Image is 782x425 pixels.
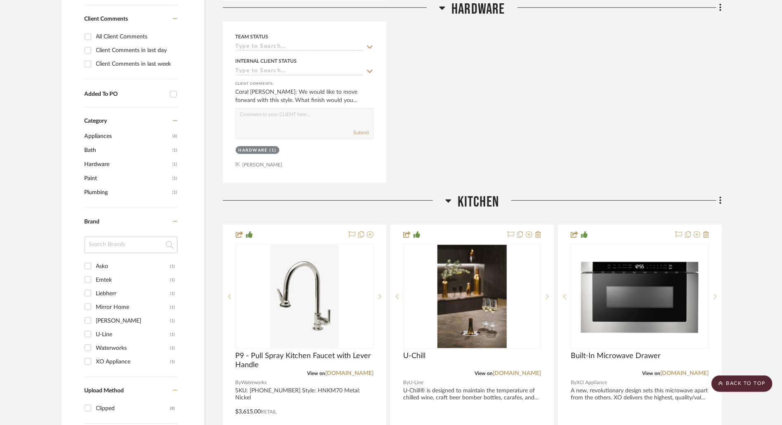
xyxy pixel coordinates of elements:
div: All Client Comments [96,30,175,43]
span: Bath [85,143,170,157]
div: (1) [170,342,175,355]
div: Client Comments in last week [96,57,175,71]
input: Type to Search… [236,43,364,51]
div: Asko [96,260,170,273]
span: XO Appliance [576,379,607,387]
div: U-Line [96,328,170,341]
span: Built-In Microwave Drawer [571,351,661,361]
span: Hardware [85,157,170,171]
span: By [571,379,576,387]
div: [PERSON_NAME] [96,314,170,328]
span: Plumbing [85,185,170,199]
div: Added To PO [85,91,166,98]
img: Built-In Microwave Drawer [572,248,708,344]
span: P9 - Pull Spray Kitchen Faucet with Lever Handle [236,351,373,370]
span: Waterworks [241,379,267,387]
span: View on [307,371,325,376]
span: (1) [172,186,177,199]
input: Type to Search… [236,68,364,76]
span: (4) [172,130,177,143]
button: Submit [353,129,369,136]
a: [DOMAIN_NAME] [325,370,373,376]
div: (1) [170,260,175,273]
span: Brand [85,219,100,225]
span: Appliances [85,129,170,143]
span: (1) [172,158,177,171]
span: U-Chill [403,351,425,361]
div: (1) [170,355,175,368]
div: Waterworks [96,342,170,355]
div: Internal Client Status [236,57,297,65]
span: (1) [172,172,177,185]
div: XO Appliance [96,355,170,368]
div: (8) [170,402,175,415]
div: (1) [170,287,175,300]
div: Hardware [239,147,268,154]
div: Client Comments in last day [96,44,175,57]
span: View on [643,371,661,376]
span: Kitchen [458,193,499,211]
span: Upload Method [85,388,124,394]
a: [DOMAIN_NAME] [661,370,709,376]
div: Emtek [96,273,170,287]
span: U-Line [409,379,423,387]
div: Team Status [236,33,269,40]
span: (1) [172,144,177,157]
img: U-Chill [437,245,506,348]
span: By [403,379,409,387]
div: Clipped [96,402,170,415]
span: Category [85,118,107,125]
div: (1) [170,314,175,328]
span: By [236,379,241,387]
div: (1) [170,301,175,314]
a: [DOMAIN_NAME] [493,370,541,376]
img: P9 - Pull Spray Kitchen Faucet with Lever Handle [270,245,338,348]
div: (1) [170,328,175,341]
input: Search Brands [85,237,177,253]
span: Client Comments [85,16,128,22]
div: (1) [270,147,277,154]
div: Mirror Home [96,301,170,314]
scroll-to-top-button: BACK TO TOP [711,375,773,392]
span: View on [475,371,493,376]
div: 0 [236,245,373,349]
div: (1) [170,273,175,287]
span: Paint [85,171,170,185]
div: Coral [PERSON_NAME]: We would like to move forward with this style. What finish would you recommend? [236,88,373,104]
div: Liebherr [96,287,170,300]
